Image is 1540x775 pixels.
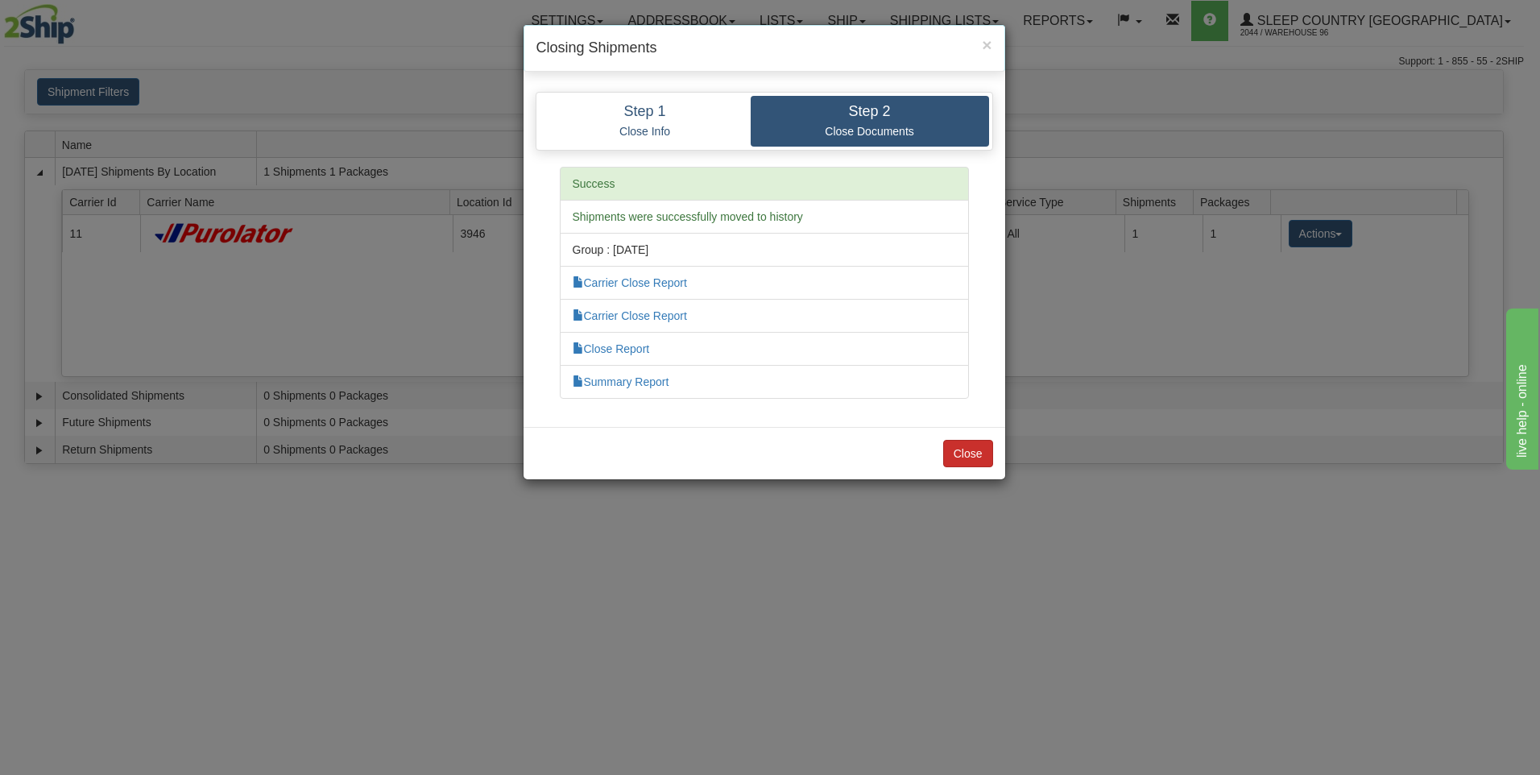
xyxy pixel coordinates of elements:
[982,35,991,54] span: ×
[751,96,989,147] a: Step 2 Close Documents
[560,200,969,234] li: Shipments were successfully moved to history
[560,167,969,201] li: Success
[1503,305,1538,470] iframe: chat widget
[763,104,977,120] h4: Step 2
[552,104,739,120] h4: Step 1
[540,96,751,147] a: Step 1 Close Info
[552,124,739,139] p: Close Info
[943,440,993,467] button: Close
[982,36,991,53] button: Close
[573,342,650,355] a: Close Report
[573,309,687,322] a: Carrier Close Report
[12,10,149,29] div: live help - online
[763,124,977,139] p: Close Documents
[536,38,992,59] h4: Closing Shipments
[560,233,969,267] li: Group : [DATE]
[573,276,687,289] a: Carrier Close Report
[573,375,669,388] a: Summary Report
